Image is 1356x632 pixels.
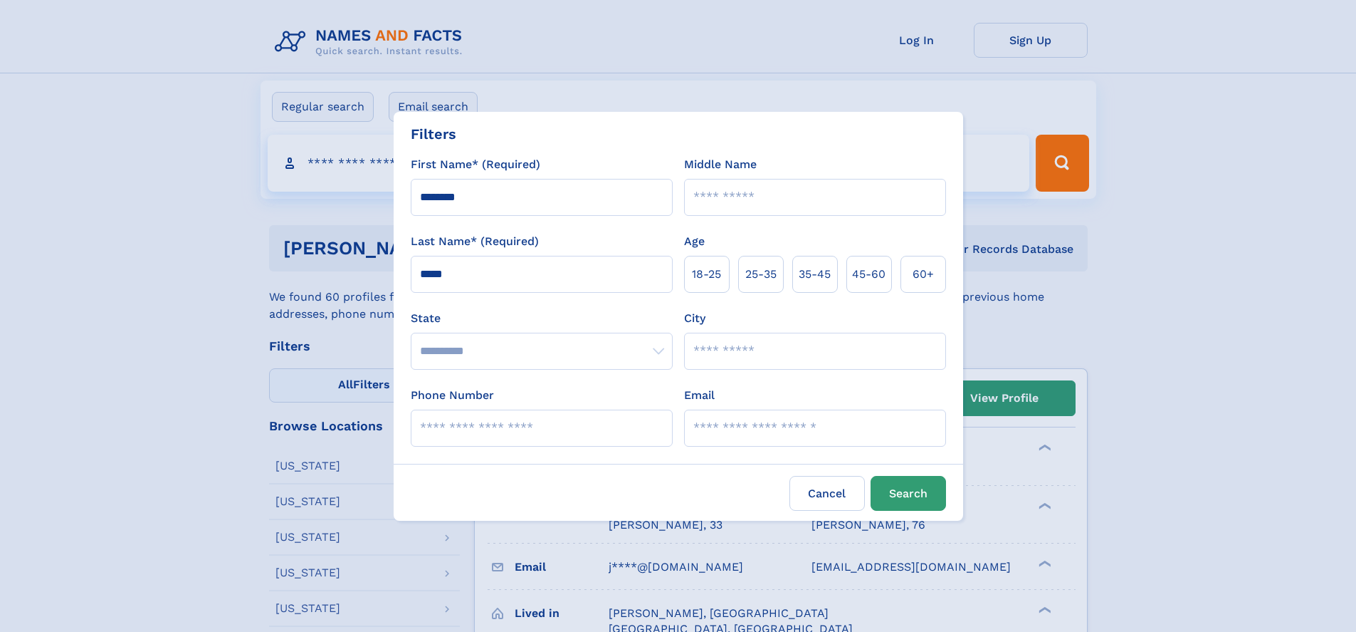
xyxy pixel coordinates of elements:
[789,476,865,511] label: Cancel
[799,266,831,283] span: 35‑45
[411,387,494,404] label: Phone Number
[684,233,705,250] label: Age
[411,123,456,145] div: Filters
[745,266,777,283] span: 25‑35
[684,310,705,327] label: City
[411,156,540,173] label: First Name* (Required)
[913,266,934,283] span: 60+
[411,310,673,327] label: State
[871,476,946,511] button: Search
[684,387,715,404] label: Email
[684,156,757,173] label: Middle Name
[692,266,721,283] span: 18‑25
[411,233,539,250] label: Last Name* (Required)
[852,266,885,283] span: 45‑60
